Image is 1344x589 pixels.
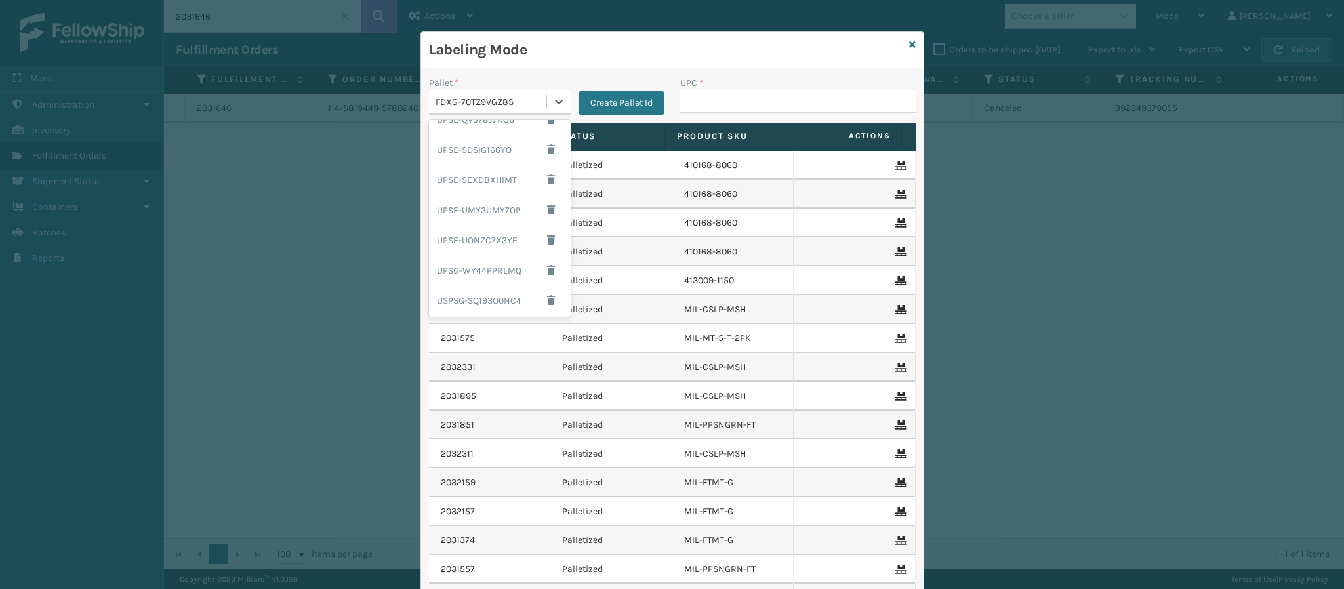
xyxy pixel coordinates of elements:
i: Remove From Pallet [895,536,903,545]
a: 2031557 [441,563,475,576]
div: UPSE-UMY3UMY7OP [429,195,571,225]
a: 2032159 [441,476,476,489]
td: Palletized [550,237,672,266]
label: UPC [680,76,703,90]
div: FDXG-70TZ9VGZ8S [436,95,548,109]
td: 410168-8060 [672,151,794,180]
i: Remove From Pallet [895,218,903,228]
div: UPSG-WY44PPRLMQ [429,255,571,285]
td: Palletized [550,468,672,497]
i: Remove From Pallet [895,276,903,285]
span: Actions [787,125,898,147]
td: MIL-FTMT-G [672,497,794,526]
td: Palletized [550,151,672,180]
i: Remove From Pallet [895,392,903,401]
h3: Labeling Mode [429,40,904,60]
td: Palletized [550,411,672,439]
td: Palletized [550,439,672,468]
div: USPSG-SQ193O0NC4 [429,285,571,315]
td: MIL-CSLP-MSH [672,382,794,411]
i: Remove From Pallet [895,507,903,516]
div: UPSE-UONZC7X3YF [429,225,571,255]
td: Palletized [550,209,672,237]
div: UPSE-SEXDBXHIMT [429,165,571,195]
i: Remove From Pallet [895,161,903,170]
td: 410168-8060 [672,180,794,209]
td: Palletized [550,555,672,584]
td: Palletized [550,324,672,353]
td: 410168-8060 [672,209,794,237]
label: Pallet [429,76,458,90]
td: MIL-FTMT-G [672,526,794,555]
i: Remove From Pallet [895,420,903,430]
td: Palletized [550,497,672,526]
td: MIL-PPSNGRN-FT [672,411,794,439]
a: 2031895 [441,390,476,403]
i: Remove From Pallet [895,478,903,487]
td: Palletized [550,382,672,411]
i: Remove From Pallet [895,449,903,458]
td: MIL-PPSNGRN-FT [672,555,794,584]
td: MIL-FTMT-G [672,468,794,497]
label: Status [559,131,653,142]
td: 413009-1150 [672,266,794,295]
div: UPSE-SDSIG166YO [429,134,571,165]
td: Palletized [550,295,672,324]
td: Palletized [550,353,672,382]
td: MIL-CSLP-MSH [672,353,794,382]
a: 2032311 [441,447,474,460]
label: Product SKU [677,131,771,142]
i: Remove From Pallet [895,363,903,372]
td: MIL-MT-5-T-2PK [672,324,794,353]
td: Palletized [550,180,672,209]
a: 2032157 [441,505,475,518]
i: Remove From Pallet [895,247,903,256]
td: Palletized [550,526,672,555]
i: Remove From Pallet [895,305,903,314]
i: Remove From Pallet [895,334,903,343]
button: Create Pallet Id [579,91,664,115]
td: MIL-CSLP-MSH [672,295,794,324]
a: 2032331 [441,361,476,374]
a: 2031575 [441,332,475,345]
i: Remove From Pallet [895,190,903,199]
td: 410168-8060 [672,237,794,266]
a: 2031374 [441,534,475,547]
td: MIL-CSLP-MSH [672,439,794,468]
td: Palletized [550,266,672,295]
i: Remove From Pallet [895,565,903,574]
a: 2031851 [441,418,474,432]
